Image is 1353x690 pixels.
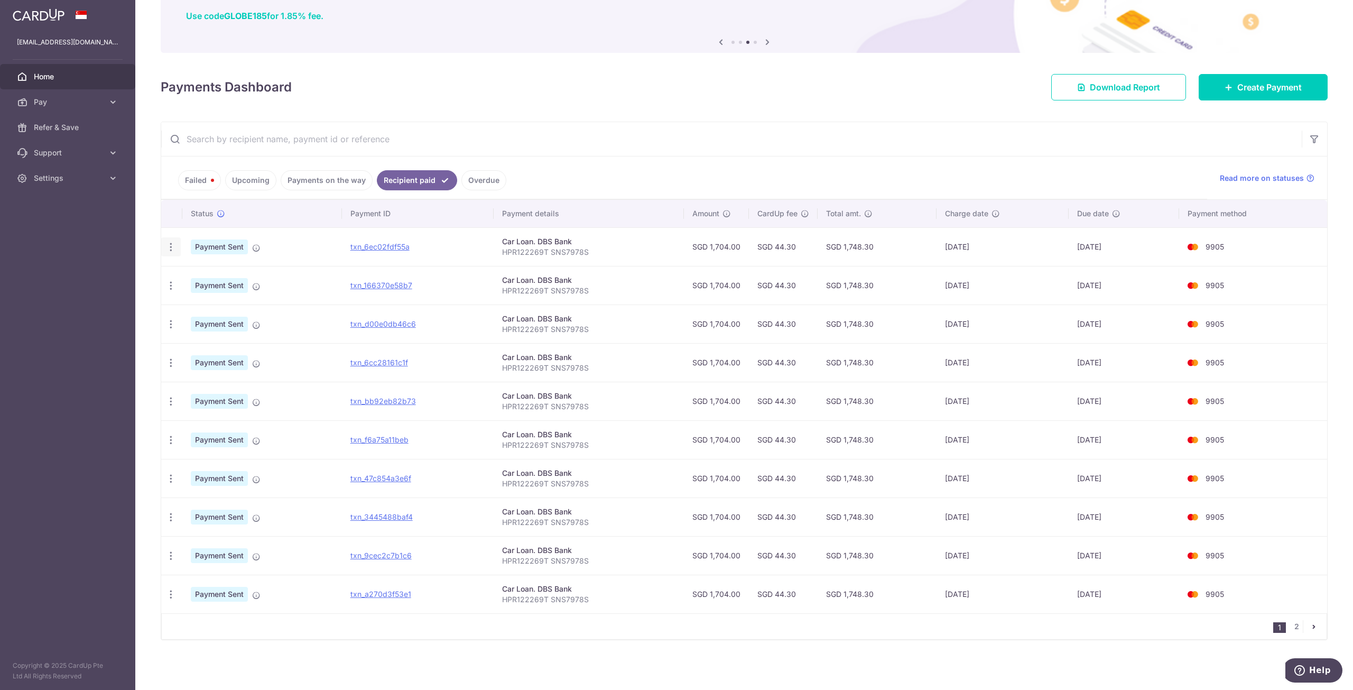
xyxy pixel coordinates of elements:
img: Bank Card [1182,549,1203,562]
span: 9905 [1206,590,1224,599]
span: Due date [1077,208,1109,219]
a: Download Report [1051,74,1186,100]
div: Car Loan. DBS Bank [502,314,676,324]
td: SGD 1,748.30 [818,498,936,536]
a: Failed [178,170,221,190]
span: Payment Sent [191,278,248,293]
td: SGD 1,704.00 [684,305,749,343]
span: Payment Sent [191,355,248,370]
li: 1 [1273,622,1286,633]
span: 9905 [1206,319,1224,328]
td: SGD 44.30 [749,459,818,498]
td: SGD 1,748.30 [818,536,936,575]
a: txn_9cec2c7b1c6 [350,551,412,560]
td: [DATE] [937,266,1069,305]
span: Charge date [945,208,988,219]
td: SGD 1,704.00 [684,227,749,266]
td: SGD 1,704.00 [684,459,749,498]
td: SGD 1,748.30 [818,343,936,382]
span: 9905 [1206,474,1224,483]
td: [DATE] [1069,305,1180,343]
span: Payment Sent [191,433,248,447]
div: Car Loan. DBS Bank [502,584,676,594]
h4: Payments Dashboard [161,78,292,97]
span: Payment Sent [191,394,248,409]
span: Payment Sent [191,587,248,602]
td: [DATE] [937,227,1069,266]
td: SGD 44.30 [749,575,818,613]
a: Upcoming [225,170,276,190]
td: SGD 44.30 [749,382,818,420]
a: Recipient paid [377,170,457,190]
p: HPR122269T SNS7978S [502,440,676,450]
img: Bank Card [1182,588,1203,601]
p: HPR122269T SNS7978S [502,324,676,335]
span: 9905 [1206,551,1224,560]
span: Payment Sent [191,240,248,254]
img: Bank Card [1182,434,1203,446]
span: Payment Sent [191,317,248,332]
th: Payment details [494,200,684,227]
a: txn_d00e0db46c6 [350,319,416,328]
p: HPR122269T SNS7978S [502,517,676,528]
span: Total amt. [826,208,861,219]
a: Create Payment [1199,74,1328,100]
img: Bank Card [1182,511,1203,523]
span: 9905 [1206,358,1224,367]
p: HPR122269T SNS7978S [502,247,676,257]
span: Download Report [1090,81,1160,94]
div: Car Loan. DBS Bank [502,507,676,517]
th: Payment ID [342,200,494,227]
td: SGD 44.30 [749,343,818,382]
a: txn_f6a75a11beb [350,435,409,444]
td: [DATE] [937,575,1069,613]
span: Status [191,208,214,219]
div: Car Loan. DBS Bank [502,236,676,247]
img: Bank Card [1182,241,1203,253]
td: [DATE] [937,382,1069,420]
img: Bank Card [1182,318,1203,330]
div: Car Loan. DBS Bank [502,545,676,556]
p: HPR122269T SNS7978S [502,401,676,412]
td: SGD 1,748.30 [818,382,936,420]
img: Bank Card [1182,356,1203,369]
a: txn_3445488baf4 [350,512,413,521]
a: txn_47c854a3e6f [350,474,411,483]
img: Bank Card [1182,395,1203,408]
span: Create Payment [1237,81,1302,94]
a: Use codeGLOBE185for 1.85% fee. [186,11,323,21]
span: 9905 [1206,435,1224,444]
td: [DATE] [937,343,1069,382]
td: SGD 1,704.00 [684,266,749,305]
span: Amount [692,208,719,219]
span: Payment Sent [191,548,248,563]
td: SGD 44.30 [749,536,818,575]
td: SGD 1,748.30 [818,420,936,459]
td: [DATE] [1069,498,1180,536]
span: CardUp fee [757,208,798,219]
a: Read more on statuses [1220,173,1314,183]
span: 9905 [1206,512,1224,521]
img: Bank Card [1182,279,1203,292]
span: 9905 [1206,281,1224,290]
td: SGD 44.30 [749,305,818,343]
td: SGD 1,704.00 [684,382,749,420]
span: 9905 [1206,242,1224,251]
td: [DATE] [937,498,1069,536]
div: Car Loan. DBS Bank [502,468,676,479]
p: HPR122269T SNS7978S [502,556,676,566]
td: SGD 1,748.30 [818,266,936,305]
td: SGD 1,704.00 [684,536,749,575]
span: Read more on statuses [1220,173,1304,183]
td: [DATE] [1069,266,1180,305]
td: SGD 44.30 [749,420,818,459]
a: txn_6ec02fdf55a [350,242,410,251]
span: 9905 [1206,397,1224,406]
img: CardUp [13,8,64,21]
a: Payments on the way [281,170,373,190]
p: HPR122269T SNS7978S [502,594,676,605]
a: Overdue [461,170,506,190]
a: 2 [1290,620,1303,633]
td: [DATE] [937,420,1069,459]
